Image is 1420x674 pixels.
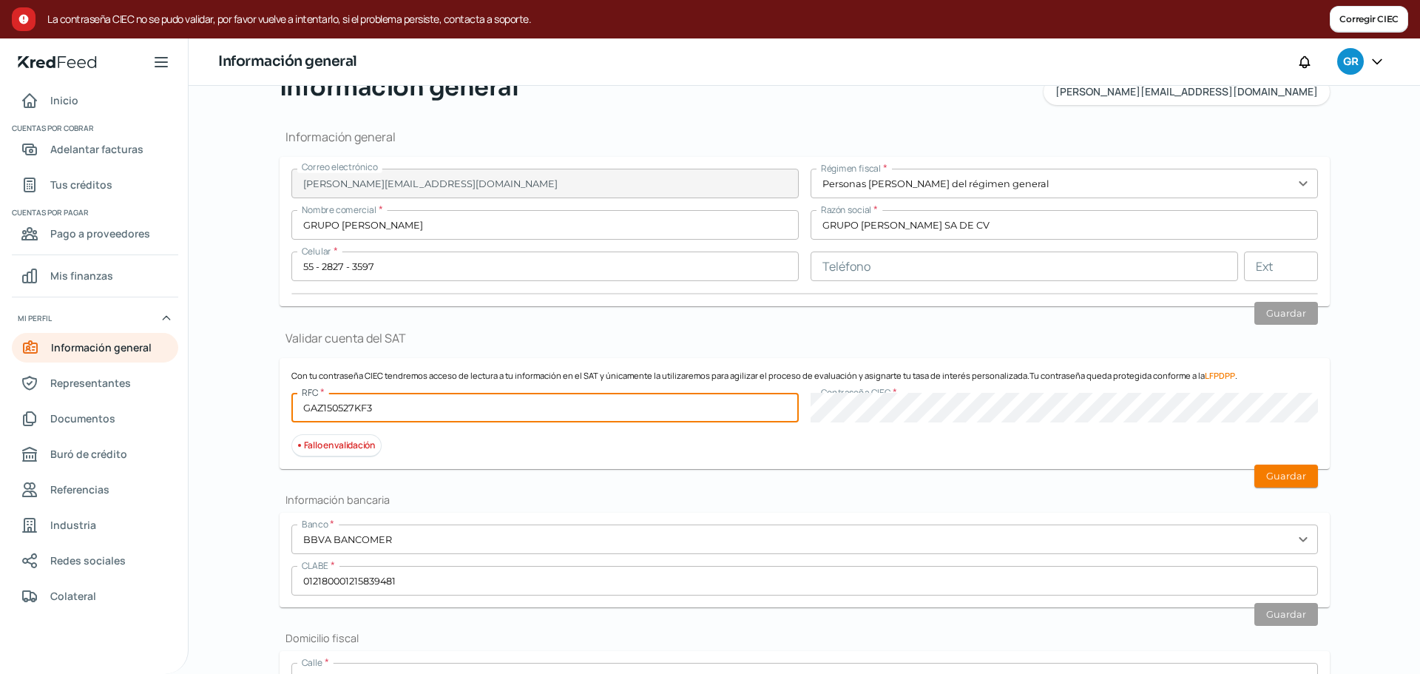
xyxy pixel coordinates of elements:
[12,546,178,576] a: Redes sociales
[50,266,113,285] span: Mis finanzas
[1254,465,1318,488] button: Guardar
[12,86,178,115] a: Inicio
[1205,370,1235,381] a: LFPDPP
[302,203,376,216] span: Nombre comercial
[280,330,1330,346] h1: Validar cuenta del SAT
[12,368,178,398] a: Representantes
[291,434,382,457] div: Fallo en validación
[821,203,871,216] span: Razón social
[280,493,1330,507] h2: Información bancaria
[18,311,52,325] span: Mi perfil
[50,224,150,243] span: Pago a proveedores
[50,374,131,392] span: Representantes
[1330,6,1408,33] button: Corregir CIEC
[302,518,328,530] span: Banco
[50,91,78,109] span: Inicio
[12,404,178,434] a: Documentos
[280,129,1330,145] h1: Información general
[50,480,109,499] span: Referencias
[47,10,1330,28] span: La contraseña CIEC no se pudo validar, por favor vuelve a intentarlo, si el problema persiste, co...
[280,631,1330,645] h2: Domicilio fiscal
[302,656,322,669] span: Calle
[291,370,1318,381] p: Con tu contraseña CIEC tendremos acceso de lectura a tu información en el SAT y únicamente la uti...
[12,439,178,469] a: Buró de crédito
[12,510,178,540] a: Industria
[50,140,143,158] span: Adelantar facturas
[302,161,378,173] span: Correo electrónico
[12,261,178,291] a: Mis finanzas
[12,121,176,135] span: Cuentas por cobrar
[50,175,112,194] span: Tus créditos
[50,409,115,428] span: Documentos
[50,587,96,605] span: Colateral
[302,245,331,257] span: Celular
[50,551,126,570] span: Redes sociales
[12,582,178,611] a: Colateral
[12,206,176,219] span: Cuentas por pagar
[302,559,328,572] span: CLABE
[50,516,96,534] span: Industria
[50,445,127,463] span: Buró de crédito
[12,219,178,249] a: Pago a proveedores
[302,386,318,399] span: RFC
[821,162,881,175] span: Régimen fiscal
[12,333,178,363] a: Información general
[12,170,178,200] a: Tus créditos
[1254,603,1318,626] button: Guardar
[12,135,178,164] a: Adelantar facturas
[1055,87,1318,97] span: [PERSON_NAME][EMAIL_ADDRESS][DOMAIN_NAME]
[1343,53,1358,71] span: GR
[280,70,519,105] span: Información general
[12,475,178,505] a: Referencias
[51,338,152,357] span: Información general
[218,51,357,73] h1: Información general
[1254,302,1318,325] button: Guardar
[821,386,890,399] span: Contraseña CIEC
